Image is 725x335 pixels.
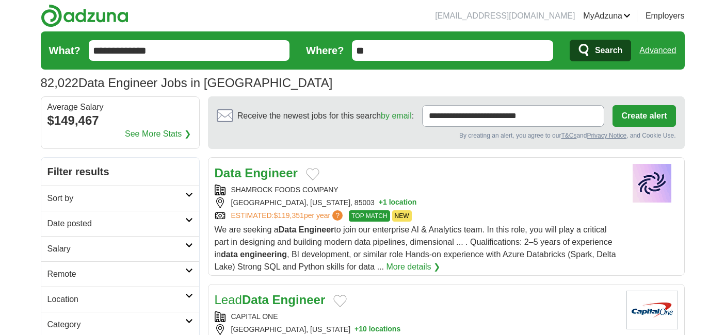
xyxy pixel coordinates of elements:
[41,4,128,27] img: Adzuna logo
[279,225,297,234] strong: Data
[215,293,326,307] a: LeadData Engineer
[215,197,618,208] div: [GEOGRAPHIC_DATA], [US_STATE], 85003
[47,192,185,205] h2: Sort by
[240,250,287,259] strong: engineering
[392,210,412,222] span: NEW
[646,10,685,22] a: Employers
[41,236,199,261] a: Salary
[125,128,191,140] a: See More Stats ❯
[221,250,238,259] strong: data
[41,76,333,90] h1: Data Engineer Jobs in [GEOGRAPHIC_DATA]
[272,293,326,307] strong: Engineer
[626,164,678,203] img: Company logo
[355,324,400,335] button: +10 locations
[332,210,343,221] span: ?
[215,324,618,335] div: [GEOGRAPHIC_DATA], [US_STATE]
[49,43,80,58] label: What?
[639,40,676,61] a: Advanced
[215,225,616,271] span: We are seeking a to join our enterprise AI & Analytics team. In this role, you will play a critic...
[237,110,414,122] span: Receive the newest jobs for this search :
[47,268,185,280] h2: Remote
[47,293,185,306] h2: Location
[47,217,185,230] h2: Date posted
[379,197,417,208] button: +1 location
[379,197,383,208] span: +
[306,43,344,58] label: Where?
[231,312,278,321] a: CAPITAL ONE
[613,105,675,127] button: Create alert
[595,40,622,61] span: Search
[47,111,193,130] div: $149,467
[333,295,347,307] button: Add to favorite jobs
[47,319,185,331] h2: Category
[570,40,631,61] button: Search
[47,243,185,255] h2: Salary
[41,186,199,211] a: Sort by
[41,74,78,92] span: 82,022
[299,225,334,234] strong: Engineer
[242,293,269,307] strong: Data
[349,210,390,222] span: TOP MATCH
[386,261,440,273] a: More details ❯
[306,168,319,180] button: Add to favorite jobs
[245,166,298,180] strong: Engineer
[381,111,412,120] a: by email
[41,158,199,186] h2: Filter results
[41,261,199,287] a: Remote
[583,10,631,22] a: MyAdzuna
[41,211,199,236] a: Date posted
[561,132,576,139] a: T&Cs
[273,211,303,220] span: $119,351
[41,287,199,312] a: Location
[215,185,618,195] div: SHAMROCK FOODS COMPANY
[355,324,359,335] span: +
[231,210,345,222] a: ESTIMATED:$119,351per year?
[215,166,298,180] a: Data Engineer
[215,166,241,180] strong: Data
[47,103,193,111] div: Average Salary
[435,10,575,22] li: [EMAIL_ADDRESS][DOMAIN_NAME]
[626,291,678,329] img: Capital One logo
[587,132,626,139] a: Privacy Notice
[217,131,676,140] div: By creating an alert, you agree to our and , and Cookie Use.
